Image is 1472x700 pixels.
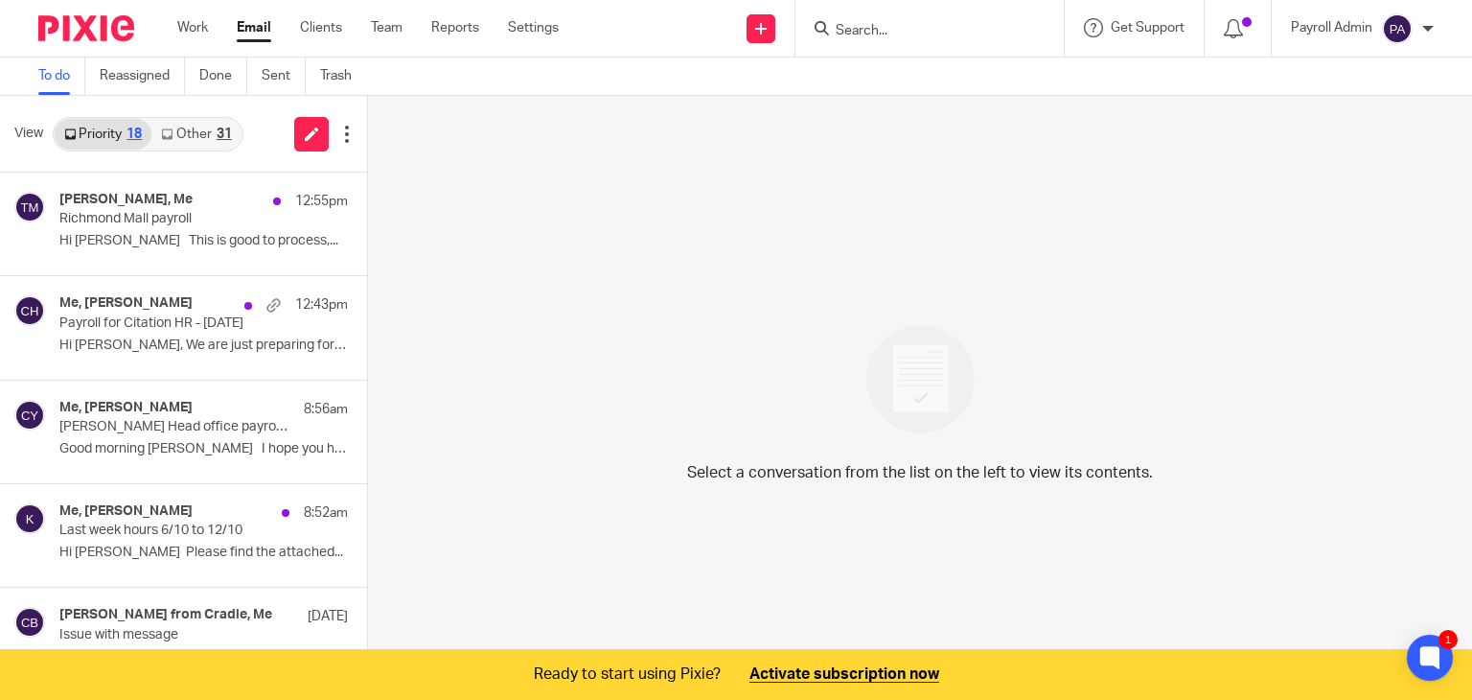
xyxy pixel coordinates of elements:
img: svg%3E [14,400,45,431]
p: Last week hours 6/10 to 12/10 [59,523,290,539]
span: View [14,124,43,144]
p: Hi [PERSON_NAME] Please find the attached... [59,545,348,561]
h4: Me, [PERSON_NAME] [59,503,193,520]
a: Other31 [151,119,241,150]
input: Search [834,23,1006,40]
p: 8:52am [304,503,348,523]
div: 31 [217,128,232,141]
img: svg%3E [14,503,45,534]
img: Pixie [38,15,134,41]
a: Clients [300,18,342,37]
a: Team [371,18,402,37]
p: Payroll Admin [1291,18,1372,37]
h4: Me, [PERSON_NAME] [59,400,193,416]
a: Trash [320,58,366,95]
p: Issue with message [59,627,290,643]
a: Reassigned [100,58,185,95]
a: Priority18 [55,119,151,150]
p: 8:56am [304,400,348,419]
a: Done [199,58,247,95]
p: [PERSON_NAME] Head office payroll - Week ended [DATE] [59,419,290,435]
a: Email [237,18,271,37]
a: Reports [431,18,479,37]
a: To do [38,58,85,95]
p: [DATE] [308,607,348,626]
a: Settings [508,18,559,37]
h4: Me, [PERSON_NAME] [59,295,193,312]
p: Select a conversation from the list on the left to view its contents. [687,461,1153,484]
img: svg%3E [14,192,45,222]
a: Work [177,18,208,37]
p: Richmond Mall payroll [59,211,290,227]
div: 18 [126,128,142,141]
span: Get Support [1111,21,1184,35]
p: 12:43pm [295,295,348,315]
p: 12:55pm [295,192,348,211]
img: image [854,313,987,446]
img: svg%3E [14,607,45,638]
p: Hi [PERSON_NAME] This is good to process,... [59,233,348,249]
a: Sent [262,58,306,95]
p: Payroll for Citation HR - [DATE] [59,315,290,332]
p: Hi [PERSON_NAME], We are just preparing for the... [59,338,348,354]
div: 1 [1438,630,1458,649]
h4: [PERSON_NAME], Me [59,192,193,208]
p: Good morning [PERSON_NAME] I hope you had a... [59,441,348,457]
img: svg%3E [1382,13,1413,44]
h4: [PERSON_NAME] from Cradle, Me [59,607,272,623]
img: svg%3E [14,295,45,326]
